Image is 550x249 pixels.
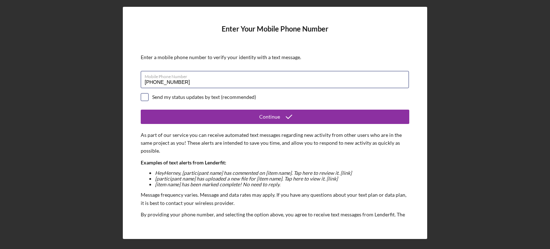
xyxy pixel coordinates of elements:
p: By providing your phone number, and selecting the option above, you agree to receive text message... [141,211,409,235]
p: Message frequency varies. Message and data rates may apply. If you have any questions about your ... [141,191,409,207]
div: Enter a mobile phone number to verify your identity with a text message. [141,54,409,60]
h4: Enter Your Mobile Phone Number [141,25,409,44]
div: Send my status updates by text (recommended) [152,94,256,100]
li: [participant name] has uploaded a new file for [item name]. Tap here to view it. [link] [155,176,409,182]
button: Continue [141,110,409,124]
p: Examples of text alerts from Lenderfit: [141,159,409,167]
div: Continue [259,110,280,124]
li: [item name] has been marked complete! No need to reply. [155,182,409,187]
label: Mobile Phone Number [145,71,409,79]
p: As part of our service you can receive automated text messages regarding new activity from other ... [141,131,409,155]
li: Hey Herney , [participant name] has commented on [item name]. Tap here to review it. [link] [155,170,409,176]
